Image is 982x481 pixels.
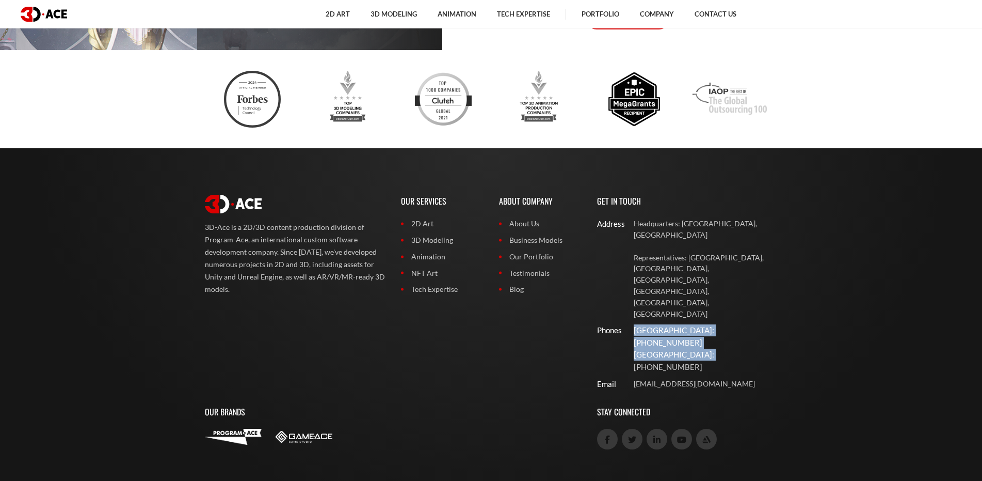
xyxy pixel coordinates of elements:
[401,235,484,246] a: 3D Modeling
[499,251,582,262] a: Our Portfolio
[606,71,663,128] img: Epic megagrants recipient
[499,184,582,218] p: About Company
[634,324,778,349] p: [GEOGRAPHIC_DATA]: [PHONE_NUMBER]
[401,251,484,262] a: Animation
[634,252,778,320] p: Representatives: [GEOGRAPHIC_DATA], [GEOGRAPHIC_DATA], [GEOGRAPHIC_DATA], [GEOGRAPHIC_DATA], [GEO...
[499,235,582,246] a: Business Models
[634,218,778,319] a: Headquarters: [GEOGRAPHIC_DATA], [GEOGRAPHIC_DATA] Representatives: [GEOGRAPHIC_DATA], [GEOGRAPHI...
[597,184,778,218] p: Get In Touch
[205,221,385,296] p: 3D-Ace is a 2D/3D content production division of Program-Ace, an international custom software de...
[499,284,582,295] a: Blog
[224,71,281,128] img: Ftc badge 3d ace 2024
[401,184,484,218] p: Our Services
[597,378,614,390] div: Email
[499,268,582,279] a: Testimonials
[319,71,376,128] img: Top 3d modeling companies designrush award 2023
[21,7,67,22] img: logo dark
[597,218,614,230] div: Address
[205,395,582,429] p: Our Brands
[499,218,582,229] a: About Us
[401,268,484,279] a: NFT Art
[401,218,484,229] a: 2D Art
[597,324,614,336] div: Phones
[205,429,262,444] img: Program-Ace
[693,71,767,128] img: Iaop award
[634,349,778,373] p: [GEOGRAPHIC_DATA]: [PHONE_NUMBER]
[415,71,472,128] img: Clutch top developers
[634,378,778,390] a: [EMAIL_ADDRESS][DOMAIN_NAME]
[597,395,778,429] p: Stay Connected
[401,284,484,295] a: Tech Expertise
[276,431,332,443] img: Game-Ace
[634,218,778,241] p: Headquarters: [GEOGRAPHIC_DATA], [GEOGRAPHIC_DATA]
[205,195,262,213] img: logo white
[510,71,567,128] img: Top 3d animation production companies designrush 2023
